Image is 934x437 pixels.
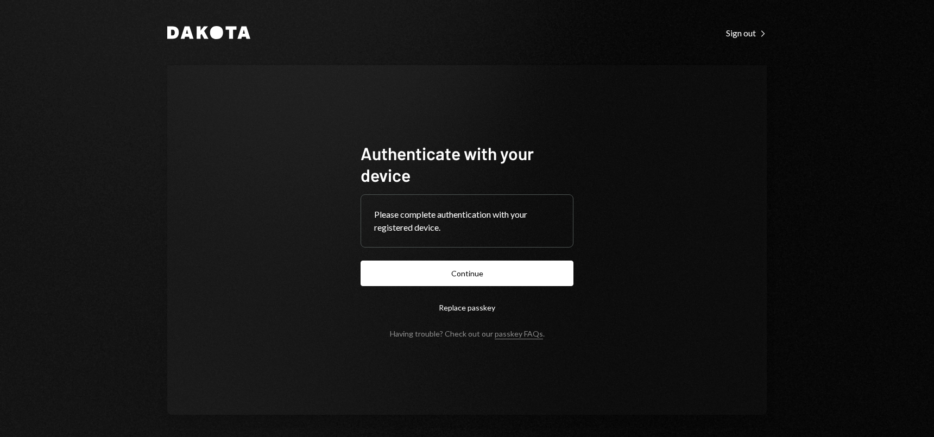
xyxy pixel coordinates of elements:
a: passkey FAQs [495,329,543,339]
div: Having trouble? Check out our . [390,329,545,338]
button: Replace passkey [361,295,573,320]
h1: Authenticate with your device [361,142,573,186]
button: Continue [361,261,573,286]
div: Sign out [726,28,767,39]
a: Sign out [726,27,767,39]
div: Please complete authentication with your registered device. [374,208,560,234]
